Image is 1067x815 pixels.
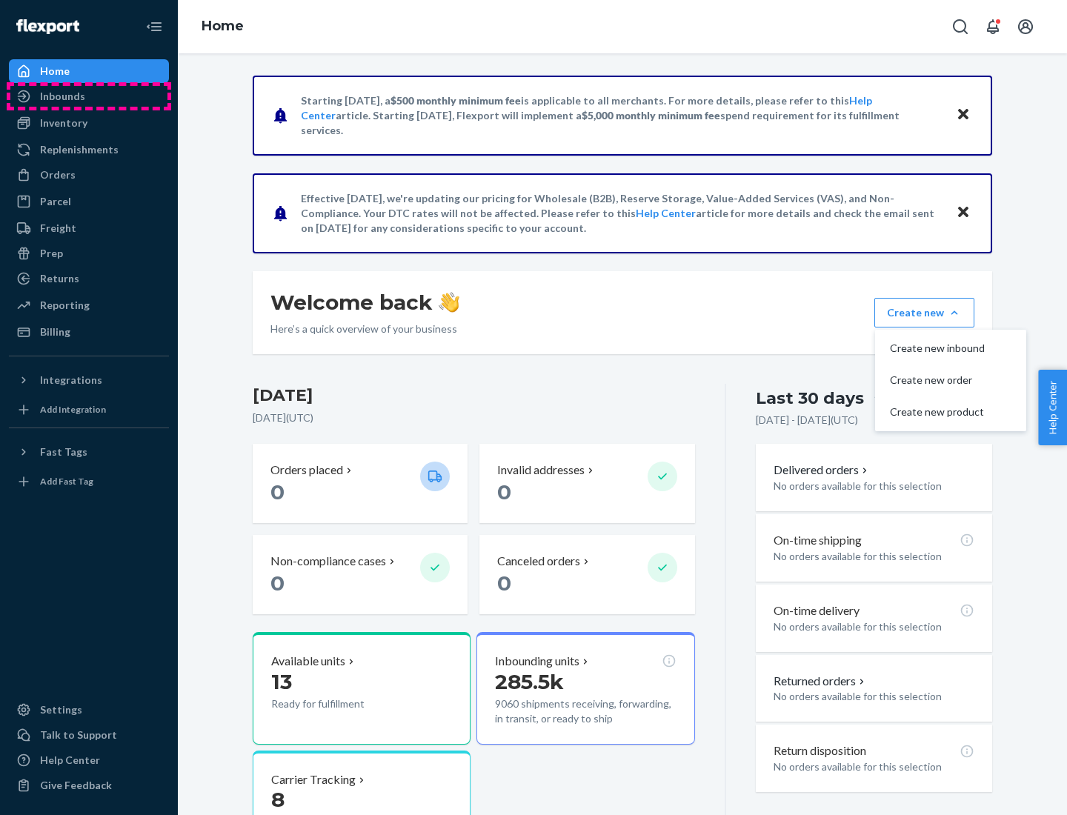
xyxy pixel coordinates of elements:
[878,365,1023,396] button: Create new order
[9,190,169,213] a: Parcel
[271,771,356,788] p: Carrier Tracking
[9,440,169,464] button: Fast Tags
[40,702,82,717] div: Settings
[40,298,90,313] div: Reporting
[756,387,864,410] div: Last 30 days
[774,673,868,690] button: Returned orders
[874,298,974,327] button: Create newCreate new inboundCreate new orderCreate new product
[945,12,975,41] button: Open Search Box
[774,532,862,549] p: On-time shipping
[40,142,119,157] div: Replenishments
[582,109,720,122] span: $5,000 monthly minimum fee
[9,267,169,290] a: Returns
[9,84,169,108] a: Inbounds
[495,653,579,670] p: Inbounding units
[9,398,169,422] a: Add Integration
[9,723,169,747] a: Talk to Support
[40,194,71,209] div: Parcel
[9,242,169,265] a: Prep
[636,207,696,219] a: Help Center
[40,325,70,339] div: Billing
[9,163,169,187] a: Orders
[756,413,858,428] p: [DATE] - [DATE] ( UTC )
[301,93,942,138] p: Starting [DATE], a is applicable to all merchants. For more details, please refer to this article...
[40,271,79,286] div: Returns
[774,759,974,774] p: No orders available for this selection
[479,444,694,523] button: Invalid addresses 0
[270,322,459,336] p: Here’s a quick overview of your business
[774,549,974,564] p: No orders available for this selection
[497,479,511,505] span: 0
[253,384,695,408] h3: [DATE]
[9,111,169,135] a: Inventory
[878,333,1023,365] button: Create new inbound
[40,475,93,488] div: Add Fast Tag
[390,94,521,107] span: $500 monthly minimum fee
[890,343,985,353] span: Create new inbound
[40,728,117,742] div: Talk to Support
[774,602,860,619] p: On-time delivery
[271,653,345,670] p: Available units
[40,64,70,79] div: Home
[9,368,169,392] button: Integrations
[270,462,343,479] p: Orders placed
[202,18,244,34] a: Home
[476,632,694,745] button: Inbounding units285.5k9060 shipments receiving, forwarding, in transit, or ready to ship
[9,320,169,344] a: Billing
[978,12,1008,41] button: Open notifications
[890,375,985,385] span: Create new order
[40,167,76,182] div: Orders
[40,403,106,416] div: Add Integration
[253,444,468,523] button: Orders placed 0
[270,289,459,316] h1: Welcome back
[890,407,985,417] span: Create new product
[495,669,564,694] span: 285.5k
[954,104,973,126] button: Close
[495,696,676,726] p: 9060 shipments receiving, forwarding, in transit, or ready to ship
[16,19,79,34] img: Flexport logo
[497,570,511,596] span: 0
[40,89,85,104] div: Inbounds
[774,479,974,493] p: No orders available for this selection
[774,462,871,479] button: Delivered orders
[40,778,112,793] div: Give Feedback
[40,445,87,459] div: Fast Tags
[190,5,256,48] ol: breadcrumbs
[301,191,942,236] p: Effective [DATE], we're updating our pricing for Wholesale (B2B), Reserve Storage, Value-Added Se...
[878,396,1023,428] button: Create new product
[253,535,468,614] button: Non-compliance cases 0
[9,293,169,317] a: Reporting
[774,742,866,759] p: Return disposition
[954,202,973,224] button: Close
[9,59,169,83] a: Home
[774,619,974,634] p: No orders available for this selection
[497,462,585,479] p: Invalid addresses
[271,787,285,812] span: 8
[40,116,87,130] div: Inventory
[253,632,471,745] button: Available units13Ready for fulfillment
[9,774,169,797] button: Give Feedback
[774,689,974,704] p: No orders available for this selection
[9,698,169,722] a: Settings
[1038,370,1067,445] button: Help Center
[270,479,285,505] span: 0
[139,12,169,41] button: Close Navigation
[9,216,169,240] a: Freight
[9,748,169,772] a: Help Center
[40,246,63,261] div: Prep
[271,696,408,711] p: Ready for fulfillment
[270,553,386,570] p: Non-compliance cases
[40,373,102,387] div: Integrations
[439,292,459,313] img: hand-wave emoji
[40,753,100,768] div: Help Center
[479,535,694,614] button: Canceled orders 0
[9,470,169,493] a: Add Fast Tag
[1011,12,1040,41] button: Open account menu
[270,570,285,596] span: 0
[40,221,76,236] div: Freight
[271,669,292,694] span: 13
[9,138,169,162] a: Replenishments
